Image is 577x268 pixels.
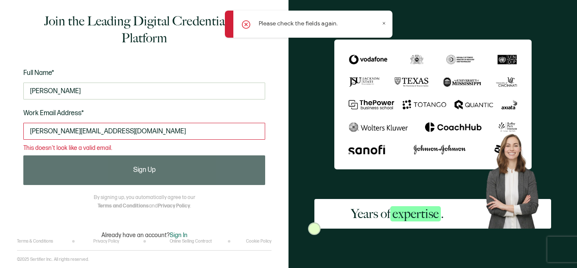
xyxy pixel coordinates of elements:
[334,39,532,169] img: Sertifier Signup - Years of <span class="strong-h">expertise</span>.
[480,129,551,229] img: Sertifier Signup - Years of <span class="strong-h">expertise</span>. Hero
[23,145,112,151] span: This doesn't look like a valid email.
[17,257,89,262] p: ©2025 Sertifier Inc.. All rights reserved.
[23,123,265,140] input: Enter your work email address
[170,232,188,239] span: Sign In
[17,239,53,244] a: Terms & Conditions
[23,13,265,47] h1: Join the Leading Digital Credentialing Platform
[390,206,441,221] span: expertise
[170,239,212,244] a: Online Selling Contract
[23,83,265,99] input: Jane Doe
[308,222,321,235] img: Sertifier Signup
[246,239,272,244] a: Cookie Policy
[101,232,188,239] p: Already have an account?
[259,19,338,28] p: Please check the fields again.
[93,239,119,244] a: Privacy Policy
[133,167,156,174] span: Sign Up
[23,155,265,185] button: Sign Up
[23,109,84,117] span: Work Email Address*
[94,193,195,210] p: By signing up, you automatically agree to our and .
[23,69,54,77] span: Full Name*
[98,203,149,209] a: Terms and Conditions
[351,205,444,222] h2: Years of .
[158,203,190,209] a: Privacy Policy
